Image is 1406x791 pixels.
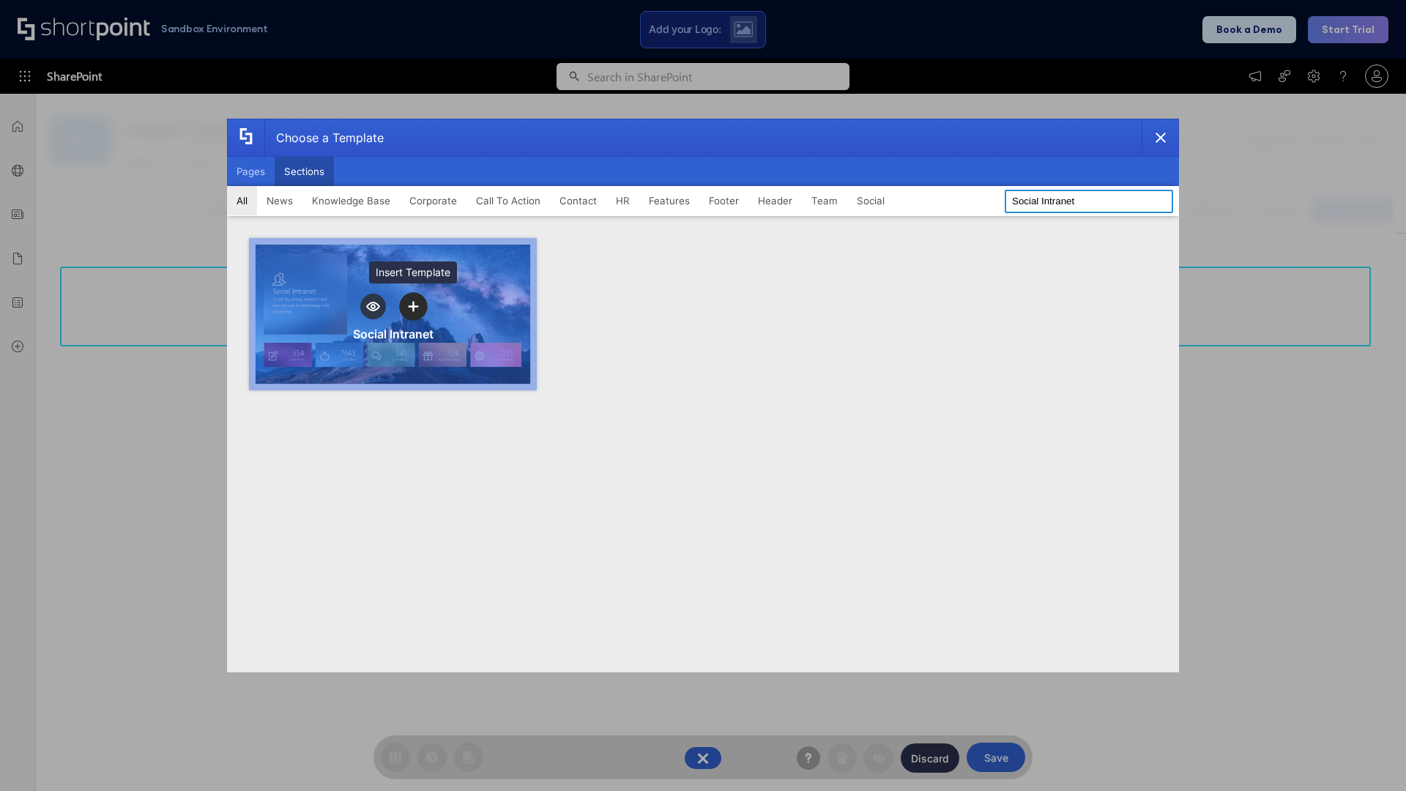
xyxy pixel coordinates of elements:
button: Team [802,186,847,215]
button: Pages [227,157,275,186]
button: Header [748,186,802,215]
div: Choose a Template [264,119,384,156]
button: Features [639,186,699,215]
button: Footer [699,186,748,215]
button: Contact [550,186,606,215]
button: Social [847,186,894,215]
button: HR [606,186,639,215]
div: template selector [227,119,1179,672]
div: Social Intranet [353,327,434,341]
iframe: Chat Widget [1333,721,1406,791]
button: Sections [275,157,334,186]
button: News [257,186,302,215]
button: Corporate [400,186,466,215]
input: Search [1005,190,1173,213]
button: Call To Action [466,186,550,215]
button: All [227,186,257,215]
button: Knowledge Base [302,186,400,215]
